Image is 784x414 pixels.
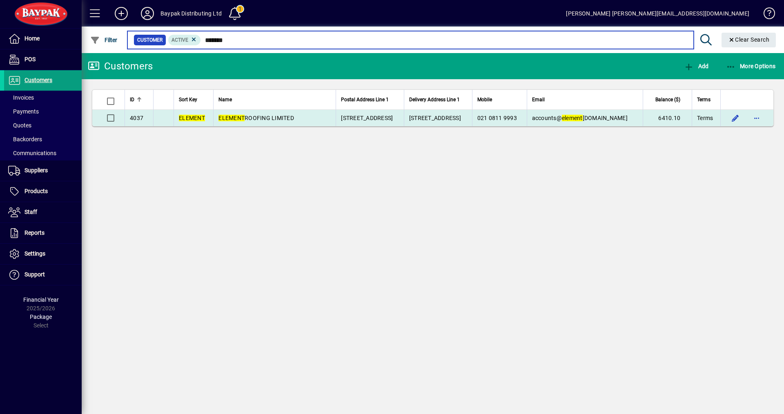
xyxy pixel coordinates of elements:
[179,95,197,104] span: Sort Key
[218,95,232,104] span: Name
[477,95,492,104] span: Mobile
[90,37,118,43] span: Filter
[24,77,52,83] span: Customers
[477,95,522,104] div: Mobile
[24,250,45,257] span: Settings
[341,115,393,121] span: [STREET_ADDRESS]
[168,35,201,45] mat-chip: Activation Status: Active
[24,229,45,236] span: Reports
[4,132,82,146] a: Backorders
[4,29,82,49] a: Home
[757,2,774,28] a: Knowledge Base
[750,111,763,125] button: More options
[4,223,82,243] a: Reports
[24,209,37,215] span: Staff
[4,265,82,285] a: Support
[24,35,40,42] span: Home
[409,95,460,104] span: Delivery Address Line 1
[532,95,638,104] div: Email
[88,60,153,73] div: Customers
[134,6,160,21] button: Profile
[477,115,517,121] span: 021 0811 9993
[130,95,148,104] div: ID
[24,56,36,62] span: POS
[218,115,294,121] span: ROOFING LIMITED
[697,114,713,122] span: Terms
[130,115,143,121] span: 4037
[4,105,82,118] a: Payments
[137,36,163,44] span: Customer
[341,95,389,104] span: Postal Address Line 1
[8,136,42,142] span: Backorders
[728,36,770,43] span: Clear Search
[8,122,31,129] span: Quotes
[24,188,48,194] span: Products
[108,6,134,21] button: Add
[655,95,680,104] span: Balance ($)
[171,37,188,43] span: Active
[8,150,56,156] span: Communications
[4,181,82,202] a: Products
[4,118,82,132] a: Quotes
[218,95,331,104] div: Name
[4,202,82,223] a: Staff
[409,115,461,121] span: [STREET_ADDRESS]
[218,115,245,121] em: ELEMENT
[160,7,222,20] div: Baypak Distributing Ltd
[88,33,120,47] button: Filter
[566,7,749,20] div: [PERSON_NAME] [PERSON_NAME][EMAIL_ADDRESS][DOMAIN_NAME]
[4,160,82,181] a: Suppliers
[24,167,48,174] span: Suppliers
[179,115,205,121] em: ELEMENT
[130,95,134,104] span: ID
[722,33,776,47] button: Clear
[532,95,545,104] span: Email
[8,108,39,115] span: Payments
[724,59,778,73] button: More Options
[4,91,82,105] a: Invoices
[682,59,710,73] button: Add
[4,146,82,160] a: Communications
[8,94,34,101] span: Invoices
[726,63,776,69] span: More Options
[532,115,628,121] span: accounts@ [DOMAIN_NAME]
[697,95,710,104] span: Terms
[23,296,59,303] span: Financial Year
[30,314,52,320] span: Package
[684,63,708,69] span: Add
[562,115,583,121] em: element
[643,110,692,126] td: 6410.10
[729,111,742,125] button: Edit
[4,244,82,264] a: Settings
[24,271,45,278] span: Support
[4,49,82,70] a: POS
[648,95,688,104] div: Balance ($)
